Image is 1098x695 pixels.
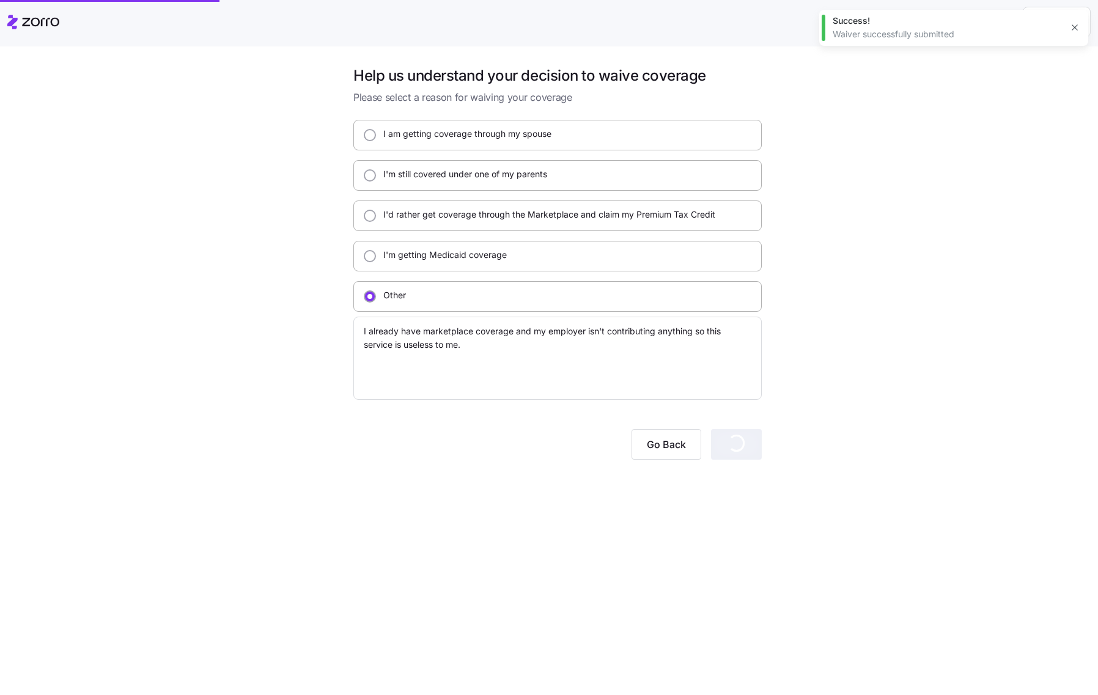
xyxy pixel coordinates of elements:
textarea: I already have marketplace coverage and my employer isn't contributing anything so this service i... [353,317,762,400]
label: I'm still covered under one of my parents [376,168,547,180]
div: Waiver successfully submitted [833,28,1061,40]
div: Success! [833,15,1061,27]
h1: Help us understand your decision to waive coverage [353,66,762,85]
span: Please select a reason for waiving your coverage [353,90,762,105]
span: Go Back [647,437,686,452]
label: I am getting coverage through my spouse [376,128,551,140]
button: Go Back [632,429,701,460]
label: I'd rather get coverage through the Marketplace and claim my Premium Tax Credit [376,208,715,221]
label: I'm getting Medicaid coverage [376,249,507,261]
label: Other [376,289,406,301]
